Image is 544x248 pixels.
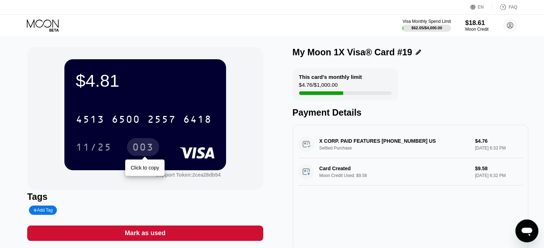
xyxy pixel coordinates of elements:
div: Moon Credit [465,27,489,32]
div: Add Tag [33,208,53,213]
div: 4513 [76,115,104,126]
div: 2557 [147,115,176,126]
div: FAQ [509,5,517,10]
div: 11/25 [70,138,117,156]
div: FAQ [492,4,517,11]
div: This card’s monthly limit [299,74,362,80]
div: 6500 [112,115,140,126]
iframe: Dugme za pokretanje prozora za razmenu poruka [515,219,538,242]
div: $4.76 / $1,000.00 [299,82,338,91]
div: EN [478,5,484,10]
div: 003 [132,142,154,154]
div: Mark as used [27,226,263,241]
div: 6418 [183,115,212,126]
div: Add Tag [29,206,57,215]
div: 003 [127,138,159,156]
div: Payment Details [293,107,528,118]
div: $62.05 / $4,000.00 [411,26,442,30]
div: $18.61Moon Credit [465,19,489,32]
div: Click to copy [131,165,159,171]
div: My Moon 1X Visa® Card #19 [293,47,412,57]
div: 4513650025576418 [72,110,216,128]
div: Support Token: 2cea28db54 [156,172,221,178]
div: Support Token:2cea28db54 [156,172,221,178]
div: 11/25 [76,142,112,154]
div: Visa Monthly Spend Limit$62.05/$4,000.00 [402,19,451,32]
div: Tags [27,192,263,202]
div: $4.81 [76,71,215,91]
div: $18.61 [465,19,489,27]
div: Mark as used [125,229,166,237]
div: EN [470,4,492,11]
div: Visa Monthly Spend Limit [402,19,451,24]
